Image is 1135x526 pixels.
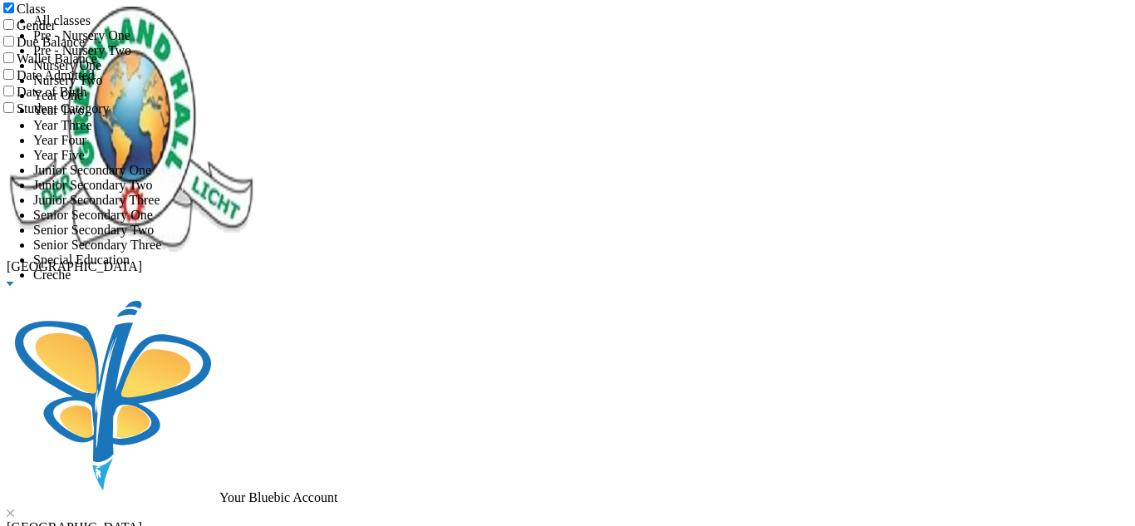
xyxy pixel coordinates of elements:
[33,163,151,177] span: Junior Secondary One
[17,18,56,32] span: Gender
[17,52,97,66] span: Wallet Balance
[3,2,14,13] input: Class
[3,69,14,80] input: Date Admitted
[3,86,14,96] input: Date of Birth
[33,133,86,147] span: Year Four
[33,223,154,237] span: Senior Secondary Two
[33,268,71,282] span: Creche
[17,68,95,82] span: Date Admitted
[17,2,46,16] span: Class
[33,178,152,192] span: Junior Secondary Two
[3,52,14,63] input: Wallet Balance
[17,85,86,99] span: Date of Birth
[33,238,161,252] span: Senior Secondary Three
[33,253,130,267] span: Special Education
[3,102,14,113] input: Student Category
[17,101,110,116] span: Student Category
[33,208,153,222] span: Senior Secondary One
[33,148,85,162] span: Year Five
[3,19,14,30] input: Gender
[33,118,92,132] span: Year Three
[219,490,337,504] span: Your Bluebic Account
[3,36,14,47] input: Due Balance
[17,35,85,49] span: Due Balance
[33,193,160,207] span: Junior Secondary Three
